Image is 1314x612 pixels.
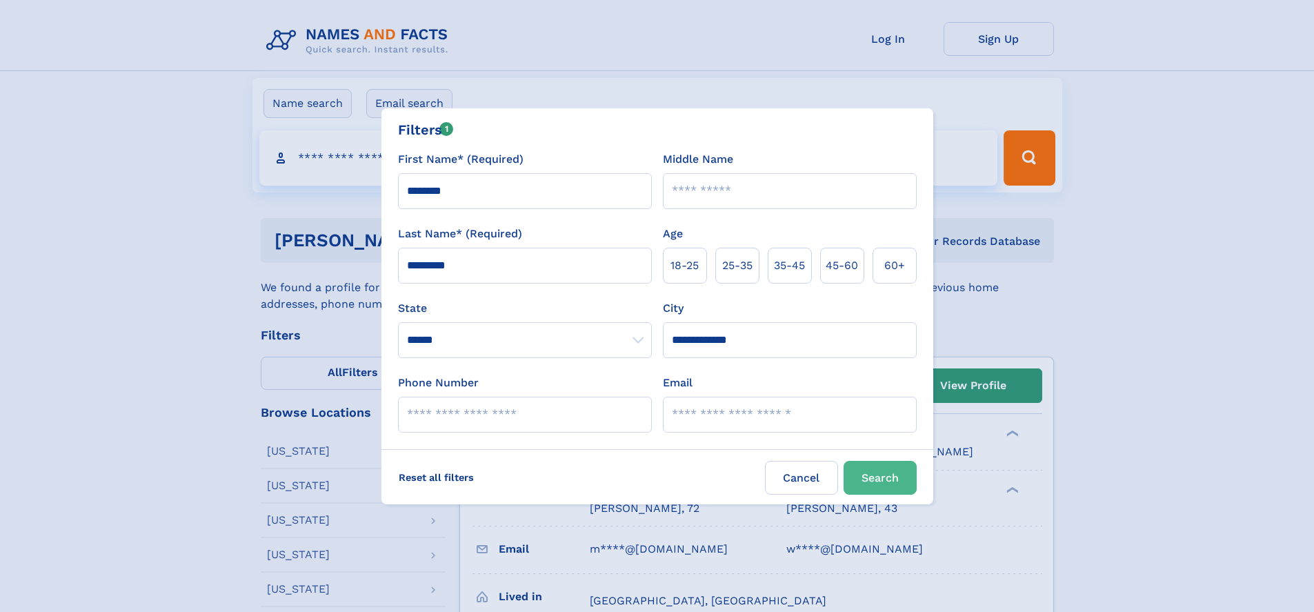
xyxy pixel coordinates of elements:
[663,151,733,168] label: Middle Name
[663,375,693,391] label: Email
[884,257,905,274] span: 60+
[398,151,524,168] label: First Name* (Required)
[390,461,483,494] label: Reset all filters
[774,257,805,274] span: 35‑45
[826,257,858,274] span: 45‑60
[398,375,479,391] label: Phone Number
[398,119,454,140] div: Filters
[670,257,699,274] span: 18‑25
[765,461,838,495] label: Cancel
[663,226,683,242] label: Age
[722,257,753,274] span: 25‑35
[663,300,684,317] label: City
[844,461,917,495] button: Search
[398,226,522,242] label: Last Name* (Required)
[398,300,652,317] label: State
